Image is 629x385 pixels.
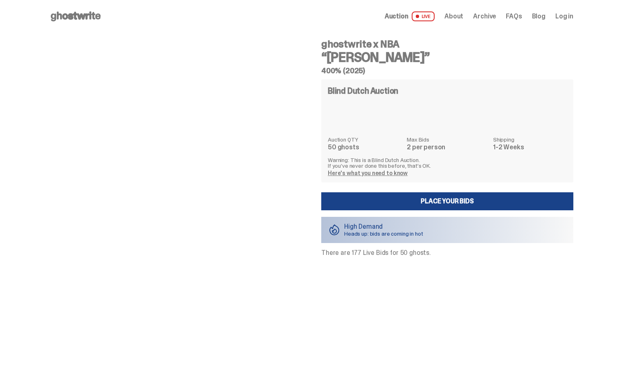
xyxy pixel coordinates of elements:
[555,13,573,20] a: Log in
[328,169,408,177] a: Here's what you need to know
[344,231,423,236] p: Heads up: bids are coming in hot
[473,13,496,20] a: Archive
[321,39,573,49] h4: ghostwrite x NBA
[385,13,408,20] span: Auction
[385,11,435,21] a: Auction LIVE
[328,157,567,169] p: Warning: This is a Blind Dutch Auction. If you’ve never done this before, that’s OK.
[328,87,398,95] h4: Blind Dutch Auction
[407,144,488,151] dd: 2 per person
[321,192,573,210] a: Place your Bids
[321,51,573,64] h3: “[PERSON_NAME]”
[506,13,522,20] a: FAQs
[412,11,435,21] span: LIVE
[493,144,567,151] dd: 1-2 Weeks
[328,137,402,142] dt: Auction QTY
[321,67,573,74] h5: 400% (2025)
[444,13,463,20] a: About
[407,137,488,142] dt: Max Bids
[532,13,546,20] a: Blog
[493,137,567,142] dt: Shipping
[321,250,573,256] p: There are 177 Live Bids for 50 ghosts.
[344,223,423,230] p: High Demand
[328,144,402,151] dd: 50 ghosts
